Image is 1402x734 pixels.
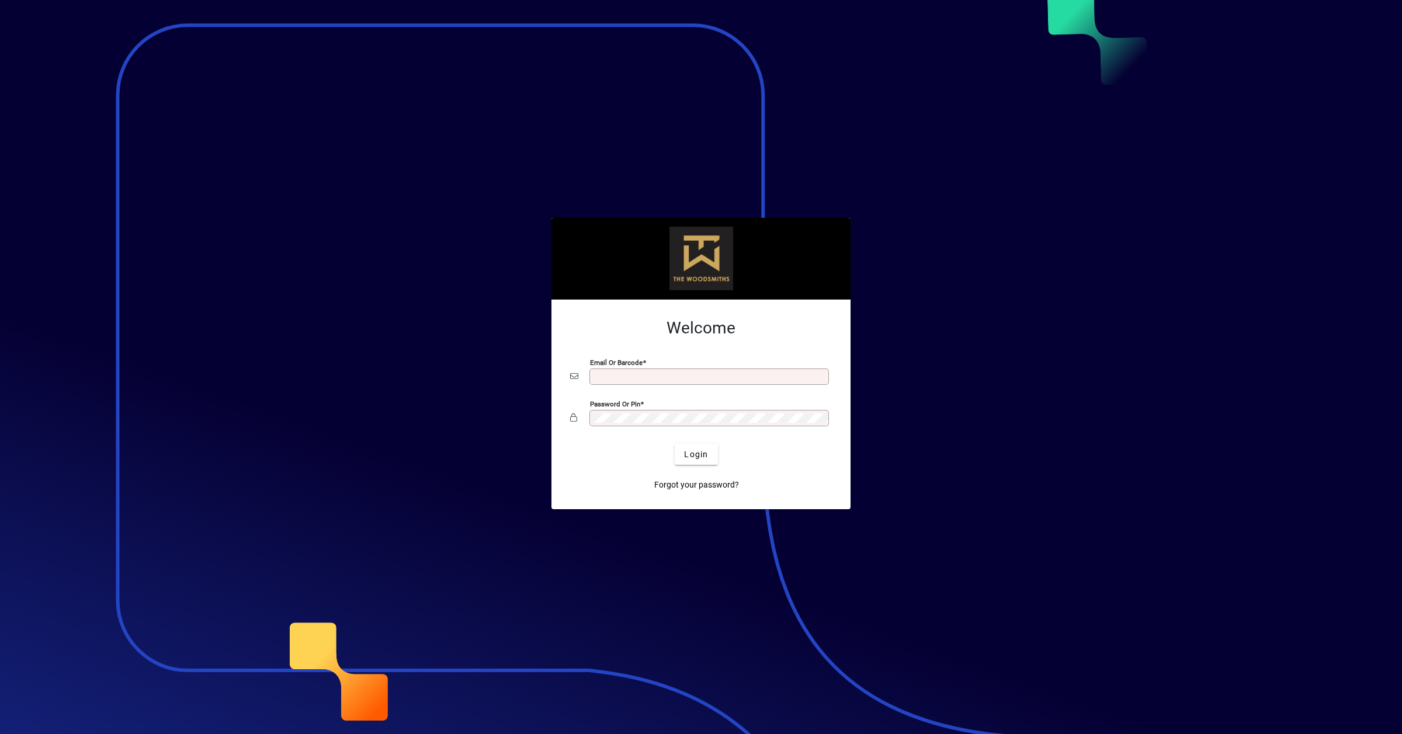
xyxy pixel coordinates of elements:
a: Forgot your password? [650,474,744,495]
span: Login [684,448,708,461]
mat-label: Password or Pin [590,400,640,408]
span: Forgot your password? [654,479,739,491]
mat-label: Email or Barcode [590,359,643,367]
h2: Welcome [570,318,832,338]
button: Login [675,444,717,465]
